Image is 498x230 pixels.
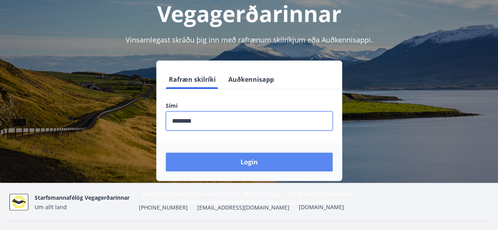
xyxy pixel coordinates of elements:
button: Auðkennisapp [225,70,277,89]
a: [DOMAIN_NAME] [298,203,344,211]
span: [EMAIL_ADDRESS][DOMAIN_NAME] [197,204,289,212]
span: Starfsmannafélög Vegagerðarinnar [35,194,129,201]
span: Um allt land [35,203,67,211]
span: [PHONE_NUMBER] [139,204,187,212]
span: Vinsamlegast skráðu þig inn með rafrænum skilríkjum eða Auðkennisappi. [126,35,373,44]
span: Með því að skrá þig inn samþykkir þú að upplýsingar um þig séu meðhöndlaðar í samræmi við Starfsm... [142,190,356,206]
button: Login [166,153,333,171]
img: suBotUq1GBnnm8aIt3p4JrVVQbDVnVd9Xe71I8RX.jpg [9,194,28,211]
button: Rafræn skilríki [166,70,219,89]
label: Sími [166,102,333,110]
